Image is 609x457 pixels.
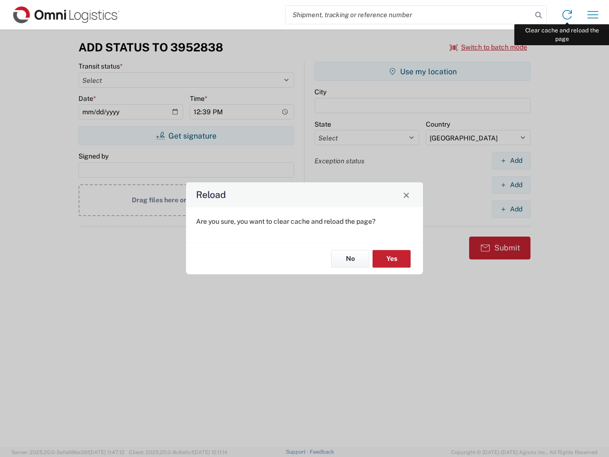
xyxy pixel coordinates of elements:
button: Yes [373,250,411,268]
p: Are you sure, you want to clear cache and reload the page? [196,217,413,226]
button: Close [400,188,413,201]
button: No [331,250,369,268]
input: Shipment, tracking or reference number [285,6,532,24]
h4: Reload [196,188,226,202]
